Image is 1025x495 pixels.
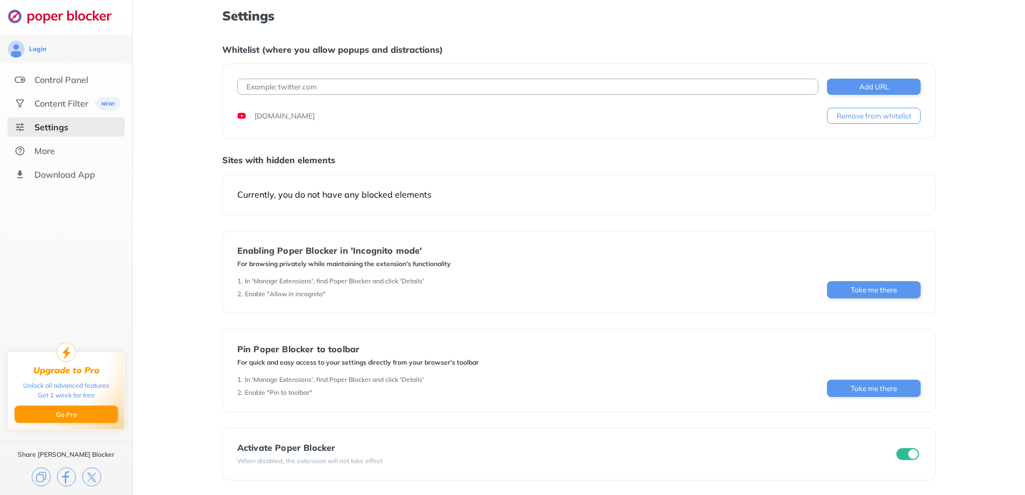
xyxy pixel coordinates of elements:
img: x.svg [82,468,101,486]
div: Enabling Poper Blocker in 'Incognito mode' [237,246,451,255]
button: Take me there [827,281,921,298]
div: Settings [34,122,68,133]
div: 1 . [237,277,243,285]
div: Currently, you do not have any blocked elements [237,189,921,200]
h1: Settings [222,9,936,23]
button: Take me there [827,380,921,397]
div: Share [PERSON_NAME] Blocker [18,450,115,459]
img: upgrade-to-pro.svg [56,343,76,362]
div: 2 . [237,290,243,298]
img: avatar.svg [8,40,25,58]
div: Upgrade to Pro [33,365,100,375]
img: facebook.svg [57,468,76,486]
img: features.svg [15,74,25,85]
div: Sites with hidden elements [222,155,936,165]
div: More [34,145,55,156]
img: logo-webpage.svg [8,9,123,24]
div: In 'Manage Extensions', find Poper Blocker and click 'Details' [245,277,424,285]
img: favicons [237,111,246,120]
div: Login [29,45,46,53]
div: Enable "Pin to toolbar" [245,388,312,397]
div: In 'Manage Extensions', find Poper Blocker and click 'Details' [245,375,424,384]
img: copy.svg [32,468,51,486]
div: [DOMAIN_NAME] [255,110,315,121]
div: 2 . [237,388,243,397]
div: Enable "Allow in incognito" [245,290,326,298]
div: Whitelist (where you allow popups and distractions) [222,44,936,55]
img: download-app.svg [15,169,25,180]
img: about.svg [15,145,25,156]
div: When disabled, the extension will not take effect [237,457,383,465]
div: Content Filter [34,98,88,109]
div: 1 . [237,375,243,384]
div: For quick and easy access to your settings directly from your browser's toolbar [237,358,479,367]
input: Example: twitter.com [237,79,818,95]
div: Pin Poper Blocker to toolbar [237,344,479,354]
div: Get 1 week for free [38,391,95,400]
button: Go Pro [15,406,118,423]
div: For browsing privately while maintaining the extension's functionality [237,260,451,268]
img: menuBanner.svg [95,97,121,110]
div: Download App [34,169,95,180]
button: Add URL [827,79,921,95]
img: social.svg [15,98,25,109]
div: Unlock all advanced features [23,381,109,391]
img: settings-selected.svg [15,122,25,133]
button: Remove from whitelist [827,108,921,124]
div: Activate Poper Blocker [237,443,383,452]
div: Control Panel [34,74,88,85]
